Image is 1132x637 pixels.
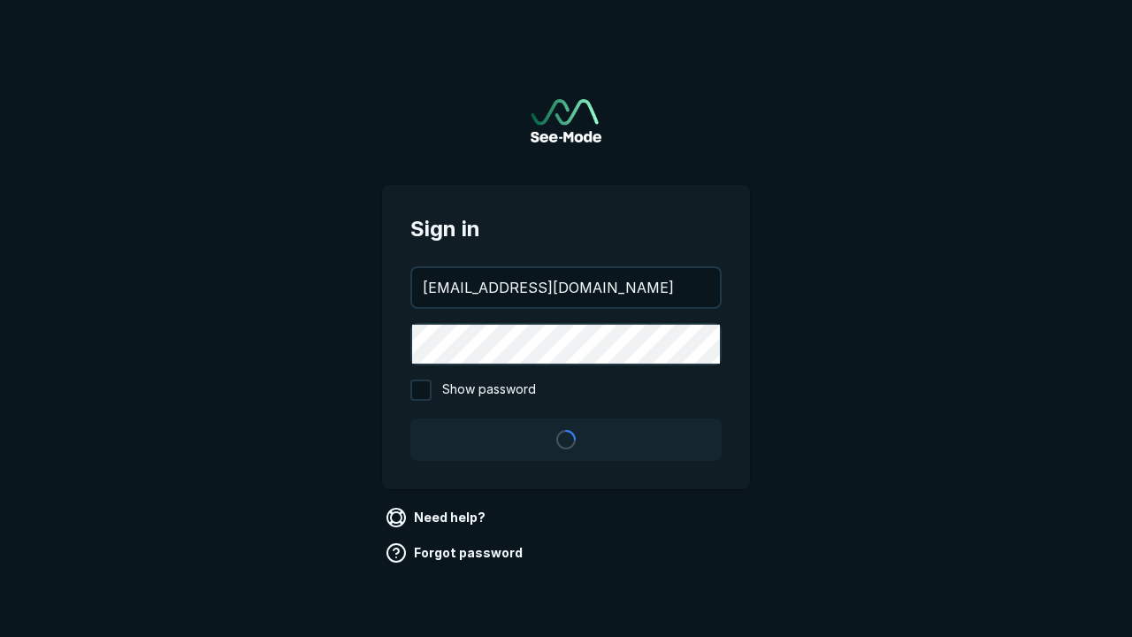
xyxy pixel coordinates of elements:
input: your@email.com [412,268,720,307]
a: Need help? [382,503,493,532]
span: Show password [442,380,536,401]
span: Sign in [410,213,722,245]
img: See-Mode Logo [531,99,601,142]
a: Go to sign in [531,99,601,142]
a: Forgot password [382,539,530,567]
